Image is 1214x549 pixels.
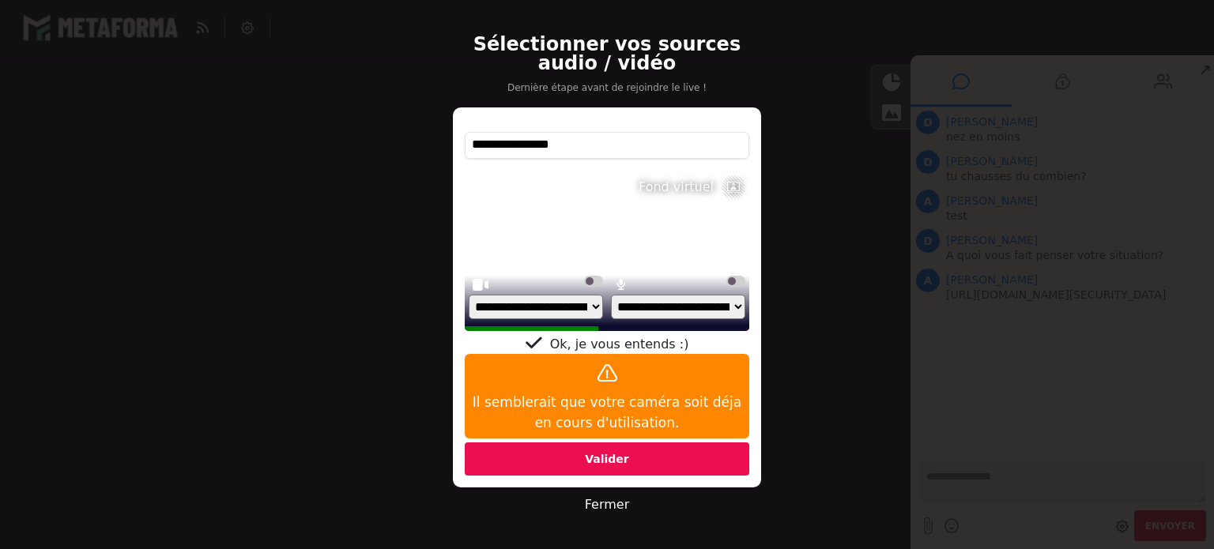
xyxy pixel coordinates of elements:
[550,337,689,352] span: Ok, je vous entends :)
[585,497,629,512] a: Fermer
[465,442,749,476] div: Valider
[445,35,769,73] h2: Sélectionner vos sources audio / vidéo
[639,178,714,197] div: Fond virtuel
[465,393,749,438] div: Il semblerait que votre caméra soit déja en cours d'utilisation.
[445,81,769,95] p: Dernière étape avant de rejoindre le live !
